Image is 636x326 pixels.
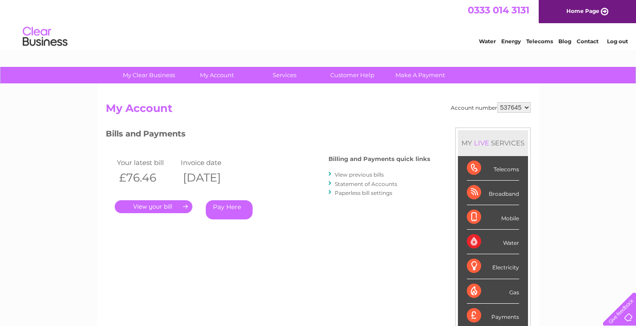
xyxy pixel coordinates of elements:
a: My Account [180,67,254,83]
a: Pay Here [206,200,253,219]
div: Mobile [467,205,519,230]
a: Paperless bill settings [335,190,392,196]
a: 0333 014 3131 [468,4,529,16]
div: Water [467,230,519,254]
td: Invoice date [179,157,243,169]
div: Telecoms [467,156,519,181]
h3: Bills and Payments [106,128,430,143]
div: LIVE [472,139,491,147]
a: . [115,200,192,213]
a: My Clear Business [112,67,186,83]
a: Energy [501,38,521,45]
a: Telecoms [526,38,553,45]
h2: My Account [106,102,531,119]
h4: Billing and Payments quick links [328,156,430,162]
a: Services [248,67,321,83]
th: [DATE] [179,169,243,187]
a: View previous bills [335,171,384,178]
a: Water [479,38,496,45]
th: £76.46 [115,169,179,187]
div: Clear Business is a trading name of Verastar Limited (registered in [GEOGRAPHIC_DATA] No. 3667643... [108,5,529,43]
td: Your latest bill [115,157,179,169]
a: Make A Payment [383,67,457,83]
a: Statement of Accounts [335,181,397,187]
div: Account number [451,102,531,113]
div: MY SERVICES [458,130,528,156]
div: Gas [467,279,519,304]
a: Contact [577,38,599,45]
a: Customer Help [316,67,389,83]
a: Blog [558,38,571,45]
div: Broadband [467,181,519,205]
div: Electricity [467,254,519,279]
a: Log out [607,38,628,45]
img: logo.png [22,23,68,50]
